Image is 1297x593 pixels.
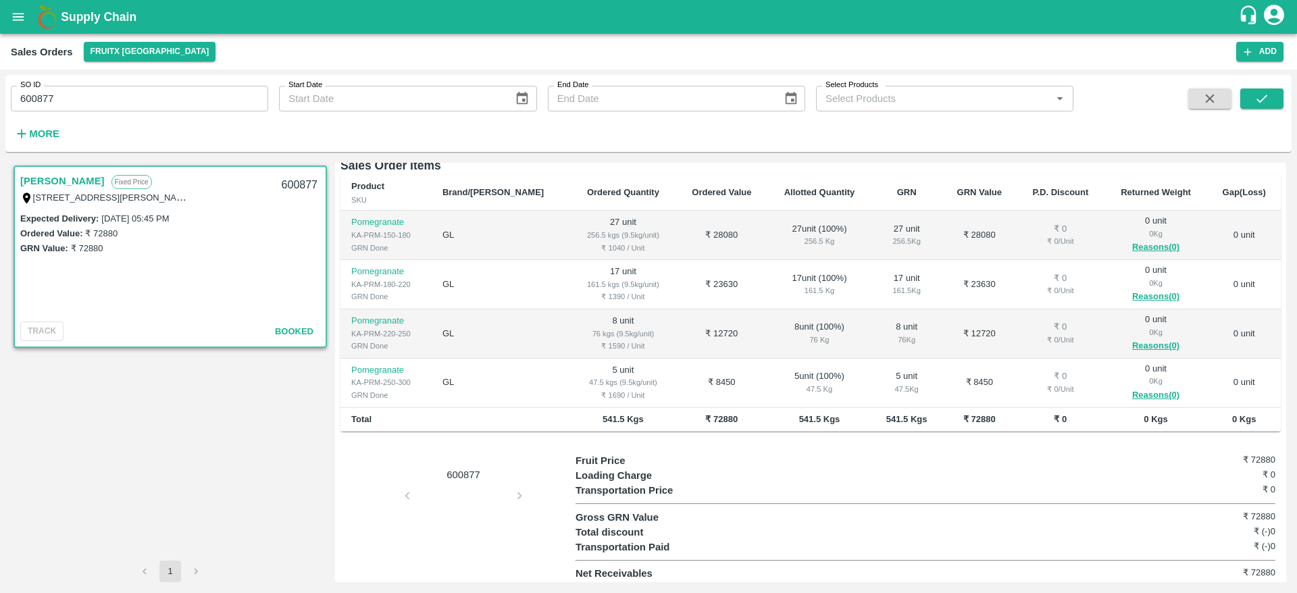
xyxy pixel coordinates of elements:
[432,309,570,359] td: GL
[882,334,931,346] div: 76 Kg
[705,414,738,424] b: ₹ 72880
[351,364,421,377] p: Pomegranate
[581,376,665,388] div: 47.5 kgs (9.5kg/unit)
[1027,334,1093,346] div: ₹ 0 / Unit
[111,175,152,189] p: Fixed Price
[3,1,34,32] button: open drawer
[778,86,804,111] button: Choose date
[576,468,751,483] p: Loading Charge
[1159,510,1275,523] h6: ₹ 72880
[1236,42,1283,61] button: Add
[825,80,878,91] label: Select Products
[1207,260,1281,309] td: 0 unit
[1027,321,1093,334] div: ₹ 0
[101,213,169,224] label: [DATE] 05:45 PM
[20,80,41,91] label: SO ID
[20,243,68,253] label: GRN Value:
[570,211,676,260] td: 27 unit
[676,309,767,359] td: ₹ 12720
[882,383,931,395] div: 47.5 Kg
[1121,187,1191,197] b: Returned Weight
[778,321,861,346] div: 8 unit ( 100 %)
[1027,223,1093,236] div: ₹ 0
[351,315,421,328] p: Pomegranate
[581,290,665,303] div: ₹ 1390 / Unit
[288,80,322,91] label: Start Date
[570,260,676,309] td: 17 unit
[778,235,861,247] div: 256.5 Kg
[340,156,1281,175] h6: Sales Order Items
[581,389,665,401] div: ₹ 1690 / Unit
[576,510,751,525] p: Gross GRN Value
[509,86,535,111] button: Choose date
[942,211,1017,260] td: ₹ 28080
[957,187,1002,197] b: GRN Value
[85,228,118,238] label: ₹ 72880
[548,86,773,111] input: End Date
[11,43,73,61] div: Sales Orders
[1027,235,1093,247] div: ₹ 0 / Unit
[351,340,421,352] div: GRN Done
[351,376,421,388] div: KA-PRM-250-300
[351,216,421,229] p: Pomegranate
[587,187,659,197] b: Ordered Quantity
[676,260,767,309] td: ₹ 23630
[882,321,931,346] div: 8 unit
[34,3,61,30] img: logo
[576,483,751,498] p: Transportation Price
[942,260,1017,309] td: ₹ 23630
[581,278,665,290] div: 161.5 kgs (9.5kg/unit)
[1144,414,1167,424] b: 0 Kgs
[1027,383,1093,395] div: ₹ 0 / Unit
[676,211,767,260] td: ₹ 28080
[778,334,861,346] div: 76 Kg
[581,328,665,340] div: 76 kgs (9.5kg/unit)
[1115,228,1197,240] div: 0 Kg
[1115,313,1197,354] div: 0 unit
[882,235,931,247] div: 256.5 Kg
[20,228,82,238] label: Ordered Value:
[576,525,751,540] p: Total discount
[351,290,421,303] div: GRN Done
[882,370,931,395] div: 5 unit
[20,213,99,224] label: Expected Delivery :
[676,359,767,408] td: ₹ 8450
[1232,414,1256,424] b: 0 Kgs
[581,229,665,241] div: 256.5 kgs (9.5kg/unit)
[61,10,136,24] b: Supply Chain
[1027,370,1093,383] div: ₹ 0
[1115,338,1197,354] button: Reasons(0)
[432,260,570,309] td: GL
[61,7,1238,26] a: Supply Chain
[1159,453,1275,467] h6: ₹ 72880
[351,265,421,278] p: Pomegranate
[1115,375,1197,387] div: 0 Kg
[29,128,59,139] strong: More
[1159,525,1275,538] h6: ₹ (-)0
[942,359,1017,408] td: ₹ 8450
[576,566,751,581] p: Net Receivables
[1207,211,1281,260] td: 0 unit
[11,122,63,145] button: More
[603,414,644,424] b: 541.5 Kgs
[1115,215,1197,255] div: 0 unit
[692,187,751,197] b: Ordered Value
[897,187,917,197] b: GRN
[1115,264,1197,305] div: 0 unit
[557,80,588,91] label: End Date
[1115,277,1197,289] div: 0 Kg
[351,414,372,424] b: Total
[351,194,421,206] div: SKU
[20,172,105,190] a: [PERSON_NAME]
[279,86,504,111] input: Start Date
[778,383,861,395] div: 47.5 Kg
[963,414,996,424] b: ₹ 72880
[351,278,421,290] div: KA-PRM-180-220
[1032,187,1088,197] b: P.D. Discount
[1207,359,1281,408] td: 0 unit
[351,328,421,340] div: KA-PRM-220-250
[778,370,861,395] div: 5 unit ( 100 %)
[942,309,1017,359] td: ₹ 12720
[570,309,676,359] td: 8 unit
[413,467,514,482] p: 600877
